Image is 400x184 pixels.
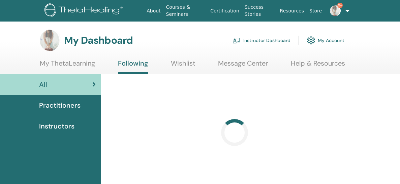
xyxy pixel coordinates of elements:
img: default.jpg [40,30,61,51]
a: Help & Resources [291,59,345,72]
a: Store [307,5,325,17]
a: Instructor Dashboard [233,33,290,48]
span: Practitioners [39,100,81,110]
img: chalkboard-teacher.svg [233,37,241,43]
a: My ThetaLearning [40,59,95,72]
span: Instructors [39,121,74,131]
img: logo.png [44,3,125,19]
a: My Account [307,33,344,48]
h3: My Dashboard [64,34,133,46]
span: 9+ [337,3,343,8]
a: Success Stories [242,1,277,21]
img: cog.svg [307,35,315,46]
a: Wishlist [171,59,195,72]
a: Message Center [218,59,268,72]
a: Certification [208,5,242,17]
a: About [144,5,163,17]
a: Following [118,59,148,74]
img: default.jpg [330,5,341,16]
a: Courses & Seminars [163,1,208,21]
a: Resources [277,5,307,17]
span: All [39,79,47,89]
